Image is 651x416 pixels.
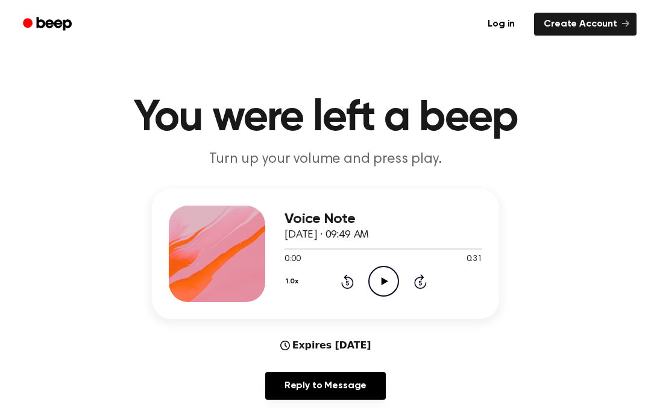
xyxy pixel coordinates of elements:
a: Log in [476,10,527,38]
p: Turn up your volume and press play. [94,150,557,169]
span: [DATE] · 09:49 AM [285,230,369,241]
span: 0:00 [285,253,300,266]
div: Expires [DATE] [280,338,371,353]
h1: You were left a beep [17,96,634,140]
a: Create Account [534,13,637,36]
button: 1.0x [285,271,303,292]
span: 0:31 [467,253,482,266]
h3: Voice Note [285,211,482,227]
a: Beep [14,13,83,36]
a: Reply to Message [265,372,386,400]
